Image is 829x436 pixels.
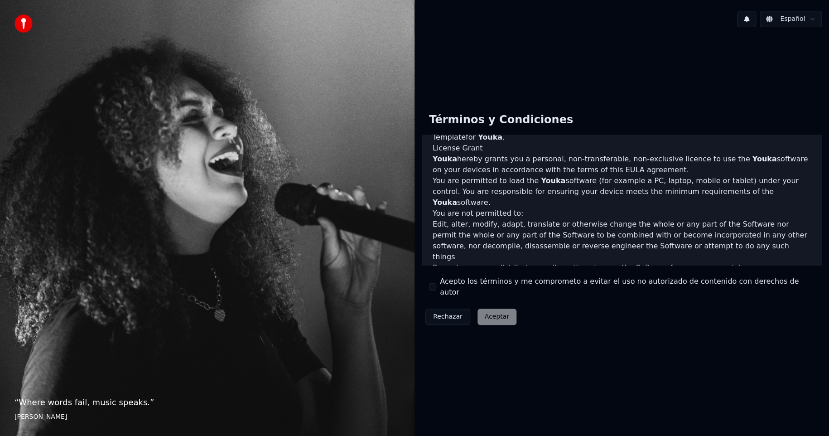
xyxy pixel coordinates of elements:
[433,208,811,219] p: You are not permitted to:
[433,154,811,175] p: hereby grants you a personal, non-transferable, non-exclusive licence to use the software on your...
[14,15,33,33] img: youka
[425,309,470,325] button: Rechazar
[433,143,811,154] h3: License Grant
[433,175,811,208] p: You are permitted to load the software (for example a PC, laptop, mobile or tablet) under your co...
[14,412,400,421] footer: [PERSON_NAME]
[752,155,777,163] span: Youka
[433,155,457,163] span: Youka
[14,396,400,409] p: “ Where words fail, music speaks. ”
[422,106,580,135] div: Términos y Condiciones
[433,122,770,141] a: EULA Template
[541,176,565,185] span: Youka
[478,133,502,141] span: Youka
[433,219,811,262] li: Edit, alter, modify, adapt, translate or otherwise change the whole or any part of the Software n...
[433,262,811,273] li: Reproduce, copy, distribute, resell or otherwise use the Software for any commercial purpose
[433,198,457,207] span: Youka
[440,276,815,298] label: Acepto los términos y me comprometo a evitar el uso no autorizado de contenido con derechos de autor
